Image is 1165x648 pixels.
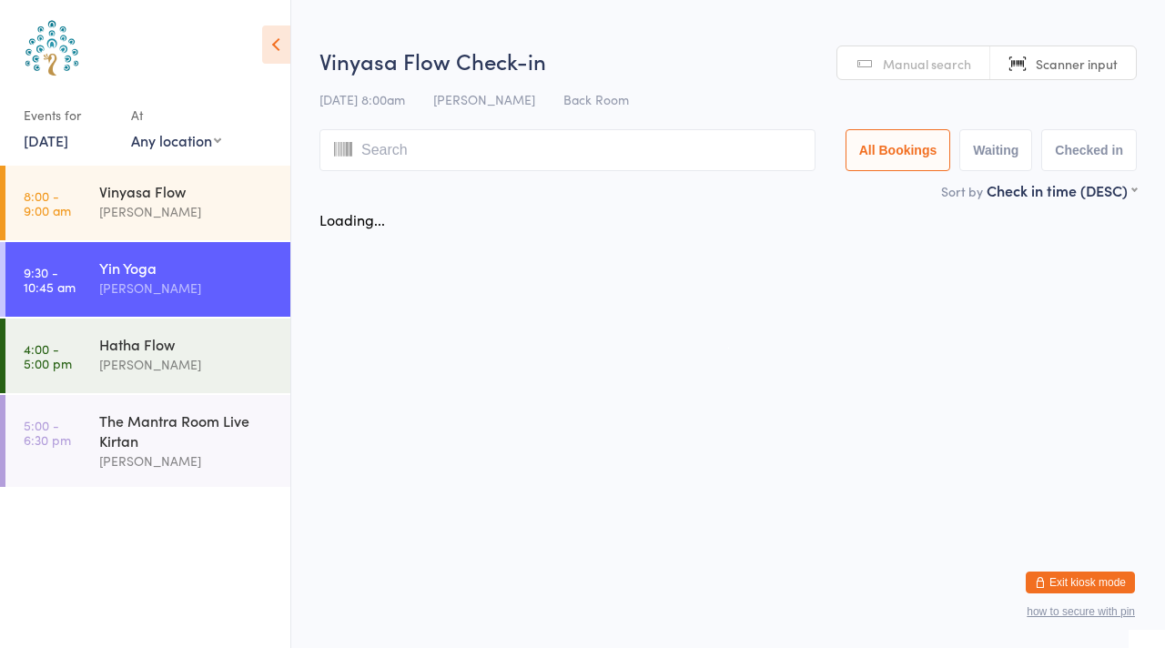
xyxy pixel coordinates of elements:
[99,258,275,278] div: Yin Yoga
[1041,129,1137,171] button: Checked in
[99,334,275,354] div: Hatha Flow
[846,129,951,171] button: All Bookings
[959,129,1032,171] button: Waiting
[99,451,275,471] div: [PERSON_NAME]
[1027,605,1135,618] button: how to secure with pin
[24,100,113,130] div: Events for
[24,418,71,447] time: 5:00 - 6:30 pm
[99,181,275,201] div: Vinyasa Flow
[24,265,76,294] time: 9:30 - 10:45 am
[319,46,1137,76] h2: Vinyasa Flow Check-in
[99,354,275,375] div: [PERSON_NAME]
[987,180,1137,200] div: Check in time (DESC)
[18,14,86,82] img: Australian School of Meditation & Yoga
[319,129,815,171] input: Search
[99,410,275,451] div: The Mantra Room Live Kirtan
[5,395,290,487] a: 5:00 -6:30 pmThe Mantra Room Live Kirtan[PERSON_NAME]
[1026,572,1135,593] button: Exit kiosk mode
[563,90,629,108] span: Back Room
[99,278,275,299] div: [PERSON_NAME]
[5,242,290,317] a: 9:30 -10:45 amYin Yoga[PERSON_NAME]
[131,100,221,130] div: At
[24,130,68,150] a: [DATE]
[883,55,971,73] span: Manual search
[5,319,290,393] a: 4:00 -5:00 pmHatha Flow[PERSON_NAME]
[131,130,221,150] div: Any location
[1036,55,1118,73] span: Scanner input
[941,182,983,200] label: Sort by
[99,201,275,222] div: [PERSON_NAME]
[433,90,535,108] span: [PERSON_NAME]
[319,209,385,229] div: Loading...
[24,188,71,218] time: 8:00 - 9:00 am
[5,166,290,240] a: 8:00 -9:00 amVinyasa Flow[PERSON_NAME]
[24,341,72,370] time: 4:00 - 5:00 pm
[319,90,405,108] span: [DATE] 8:00am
